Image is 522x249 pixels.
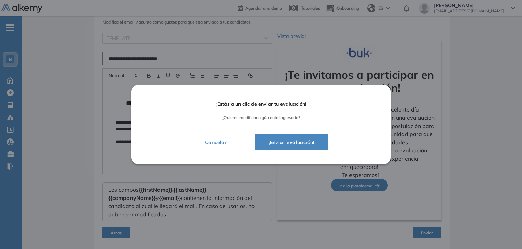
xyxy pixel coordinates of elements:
button: ¡Enviar evaluación! [255,134,328,150]
span: ¿Quieres modificar algún dato ingresado? [150,115,372,120]
span: ¡Enviar evaluación! [263,138,320,146]
span: ¡Estás a un clic de enviar tu evaluación! [150,101,372,107]
span: Cancelar [200,138,232,146]
button: Cancelar [194,134,238,150]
